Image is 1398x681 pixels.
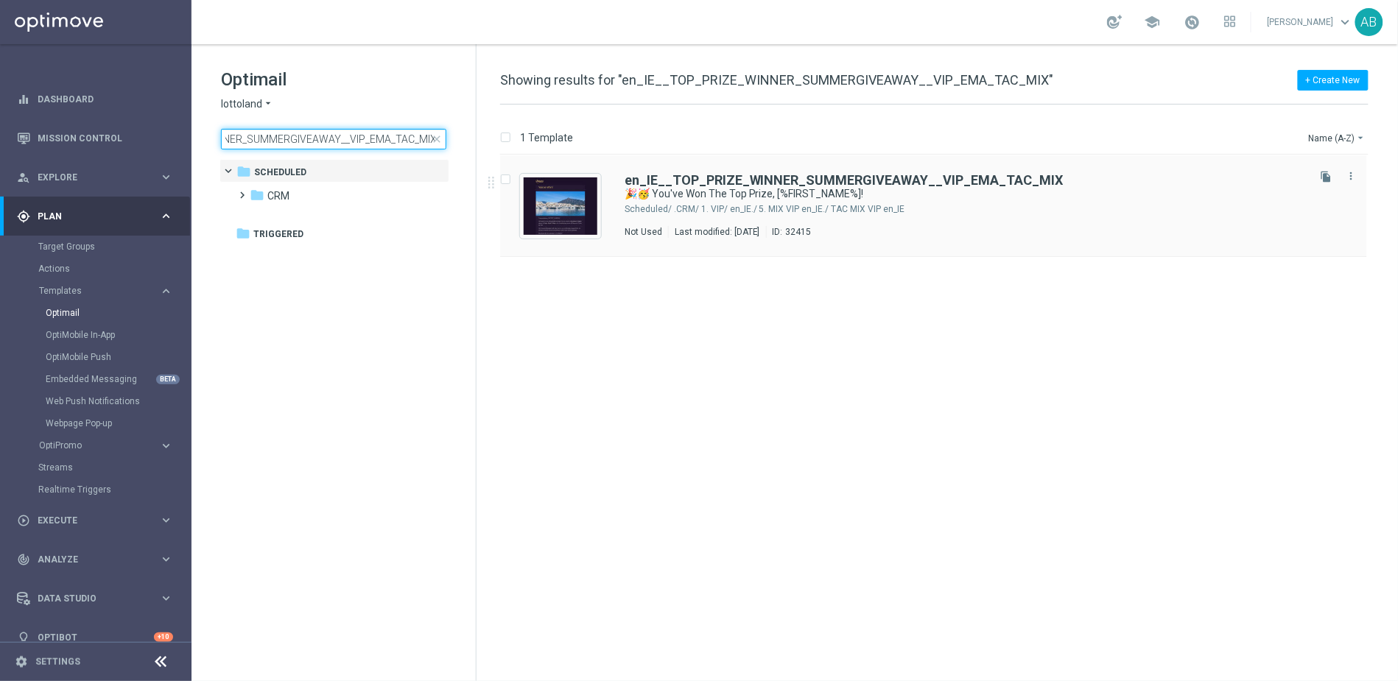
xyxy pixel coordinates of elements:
[17,210,159,223] div: Plan
[15,655,28,668] i: settings
[46,373,153,385] a: Embedded Messaging
[1307,129,1369,147] button: Name (A-Z)arrow_drop_down
[625,187,1305,201] div: 🎉🥳 You've Won The Top Prize, [%FIRST_NAME%]!
[159,284,173,298] i: keyboard_arrow_right
[46,390,190,412] div: Web Push Notifications
[38,263,153,275] a: Actions
[1317,167,1336,186] button: file_copy
[159,513,173,527] i: keyboard_arrow_right
[46,329,153,341] a: OptiMobile In-App
[1338,14,1354,30] span: keyboard_arrow_down
[159,209,173,223] i: keyboard_arrow_right
[16,515,174,526] button: play_circle_outline Execute keyboard_arrow_right
[38,440,174,451] button: OptiPromo keyboard_arrow_right
[500,72,1053,88] span: Showing results for "en_IE__TOP_PRIZE_WINNER_SUMMERGIVEAWAY__VIP_EMA_TAC_MIX"
[16,593,174,604] button: Data Studio keyboard_arrow_right
[39,286,159,295] div: Templates
[46,368,190,390] div: Embedded Messaging
[159,591,173,605] i: keyboard_arrow_right
[17,210,30,223] i: gps_fixed
[17,592,159,605] div: Data Studio
[766,226,812,238] div: ID:
[17,553,30,566] i: track_changes
[625,203,672,215] div: Scheduled/
[254,166,306,179] span: Scheduled
[625,172,1064,188] b: en_IE__TOP_PRIZE_WINNER_SUMMERGIVEAWAY__VIP_EMA_TAC_MIX
[38,173,159,182] span: Explore
[38,594,159,603] span: Data Studio
[1321,171,1332,183] i: file_copy
[38,479,190,501] div: Realtime Triggers
[159,552,173,566] i: keyboard_arrow_right
[1298,70,1369,91] button: + Create New
[39,286,144,295] span: Templates
[38,258,190,280] div: Actions
[16,172,174,183] button: person_search Explore keyboard_arrow_right
[262,97,274,111] i: arrow_drop_down
[1355,132,1367,144] i: arrow_drop_down
[221,97,262,111] span: lottoland
[17,514,30,527] i: play_circle_outline
[46,302,190,324] div: Optimail
[1266,11,1355,33] a: [PERSON_NAME]keyboard_arrow_down
[16,93,174,105] button: equalizer Dashboard
[35,657,80,666] a: Settings
[17,553,159,566] div: Analyze
[17,171,30,184] i: person_search
[38,285,174,297] button: Templates keyboard_arrow_right
[39,441,159,450] div: OptiPromo
[236,226,250,241] i: folder
[1145,14,1161,30] span: school
[17,171,159,184] div: Explore
[38,456,190,479] div: Streams
[16,211,174,222] button: gps_fixed Plan keyboard_arrow_right
[46,346,190,368] div: OptiMobile Push
[16,133,174,144] button: Mission Control
[38,80,173,119] a: Dashboard
[38,119,173,158] a: Mission Control
[159,439,173,453] i: keyboard_arrow_right
[38,212,159,221] span: Plan
[46,351,153,363] a: OptiMobile Push
[17,631,30,644] i: lightbulb
[38,280,190,434] div: Templates
[17,618,173,657] div: Optibot
[38,236,190,258] div: Target Groups
[17,119,173,158] div: Mission Control
[38,434,190,456] div: OptiPromo
[16,554,174,565] button: track_changes Analyze keyboard_arrow_right
[17,93,30,106] i: equalizer
[154,632,173,642] div: +10
[39,441,144,450] span: OptiPromo
[524,177,597,235] img: 32415.jpeg
[17,514,159,527] div: Execute
[267,189,289,202] span: CRM
[38,462,153,473] a: Streams
[221,68,446,91] h1: Optimail
[253,227,303,241] span: Triggered
[625,174,1064,187] a: en_IE__TOP_PRIZE_WINNER_SUMMERGIVEAWAY__VIP_EMA_TAC_MIX
[16,632,174,643] button: lightbulb Optibot +10
[38,555,159,564] span: Analyze
[625,187,1271,201] a: 🎉🥳 You've Won The Top Prize, [%FIRST_NAME%]!
[38,618,154,657] a: Optibot
[520,131,573,144] p: 1 Template
[221,97,274,111] button: lottoland arrow_drop_down
[38,241,153,253] a: Target Groups
[1355,8,1383,36] div: AB
[250,188,264,202] i: folder
[786,226,812,238] div: 32415
[46,324,190,346] div: OptiMobile In-App
[1346,170,1357,182] i: more_vert
[38,484,153,495] a: Realtime Triggers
